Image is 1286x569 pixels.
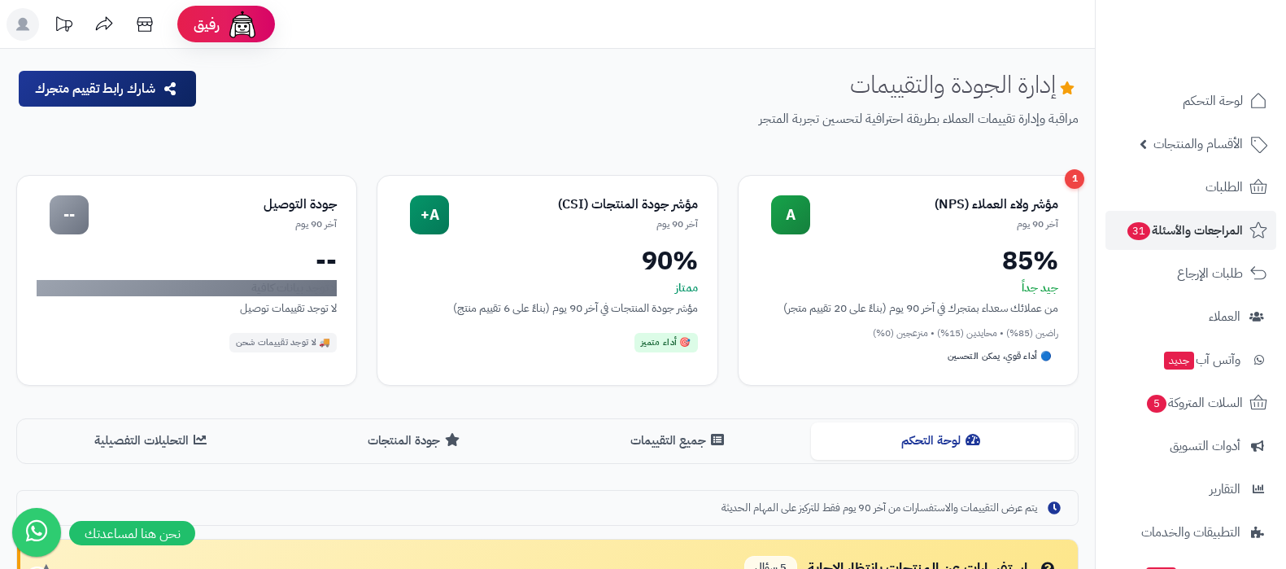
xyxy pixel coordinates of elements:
div: 🔵 أداء قوي، يمكن التحسين [941,347,1058,366]
button: لوحة التحكم [811,422,1075,459]
a: السلات المتروكة5 [1105,383,1276,422]
a: تحديثات المنصة [43,8,84,45]
div: آخر 90 يوم [89,217,337,231]
p: مراقبة وإدارة تقييمات العملاء بطريقة احترافية لتحسين تجربة المتجر [211,110,1079,129]
span: المراجعات والأسئلة [1126,219,1243,242]
span: طلبات الإرجاع [1177,262,1243,285]
span: لوحة التحكم [1183,90,1243,112]
a: وآتس آبجديد [1105,340,1276,379]
span: التطبيقات والخدمات [1141,521,1240,544]
div: راضين (85%) • محايدين (15%) • منزعجين (0%) [758,326,1058,340]
button: جميع التقييمات [547,422,811,459]
a: لوحة التحكم [1105,81,1276,120]
div: آخر 90 يوم [449,217,697,231]
div: مؤشر جودة المنتجات في آخر 90 يوم (بناءً على 6 تقييم منتج) [397,300,697,317]
h1: إدارة الجودة والتقييمات [850,71,1079,98]
div: -- [37,247,337,274]
div: ممتاز [397,280,697,296]
span: رفيق [194,15,220,34]
span: السلات المتروكة [1145,392,1243,414]
div: مؤشر ولاء العملاء (NPS) [810,195,1058,214]
img: ai-face.png [226,8,259,41]
span: 31 [1127,222,1150,240]
a: المراجعات والأسئلة31 [1105,211,1276,250]
span: 5 [1147,395,1166,413]
div: 90% [397,247,697,274]
span: وآتس آب [1162,348,1240,371]
div: لا توجد تقييمات توصيل [37,300,337,317]
a: التطبيقات والخدمات [1105,513,1276,552]
div: 1 [1065,169,1084,189]
a: العملاء [1105,297,1276,336]
button: جودة المنتجات [284,422,547,459]
span: جديد [1164,352,1194,370]
button: شارك رابط تقييم متجرك [19,71,196,107]
div: A+ [410,195,449,234]
a: طلبات الإرجاع [1105,254,1276,293]
span: الطلبات [1205,176,1243,199]
span: أدوات التسويق [1170,435,1240,457]
span: العملاء [1209,305,1240,328]
div: جودة التوصيل [89,195,337,214]
div: لا توجد بيانات كافية [37,280,337,296]
a: أدوات التسويق [1105,427,1276,466]
div: جيد جداً [758,280,1058,296]
a: التقارير [1105,470,1276,509]
div: 85% [758,247,1058,274]
div: 🎯 أداء متميز [634,333,698,352]
div: من عملائك سعداء بمتجرك في آخر 90 يوم (بناءً على 20 تقييم متجر) [758,300,1058,317]
div: 🚚 لا توجد تقييمات شحن [229,333,338,352]
div: آخر 90 يوم [810,217,1058,231]
div: A [771,195,810,234]
div: -- [50,195,89,234]
div: مؤشر جودة المنتجات (CSI) [449,195,697,214]
span: الأقسام والمنتجات [1153,133,1243,155]
button: التحليلات التفصيلية [20,422,284,459]
a: الطلبات [1105,168,1276,207]
span: يتم عرض التقييمات والاستفسارات من آخر 90 يوم فقط للتركيز على المهام الحديثة [721,501,1037,516]
img: logo-2.png [1175,46,1271,80]
span: التقارير [1210,478,1240,501]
